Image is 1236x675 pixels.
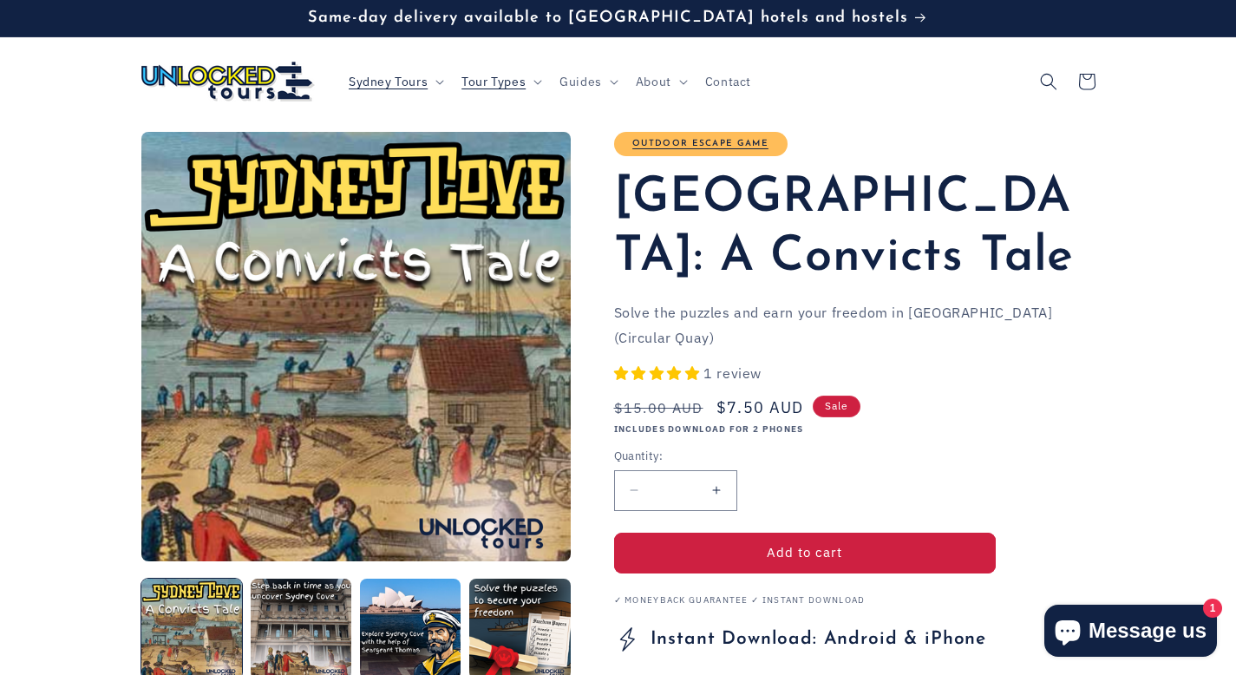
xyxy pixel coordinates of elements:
[134,55,321,108] a: Unlocked Tours
[632,139,768,148] a: Outdoor Escape Game
[1030,62,1068,101] summary: Search
[636,74,671,89] span: About
[614,423,804,435] strong: INCLUDES DOWNLOAD FOR 2 PHONES
[614,364,704,382] span: 5.00 stars
[614,533,996,573] button: Add to cart
[625,63,695,100] summary: About
[813,396,860,417] span: Sale
[695,63,762,100] a: Contact
[338,63,451,100] summary: Sydney Tours
[461,74,526,89] span: Tour Types
[614,448,996,465] label: Quantity:
[549,63,625,100] summary: Guides
[614,397,703,418] s: $15.00 AUD
[451,63,549,100] summary: Tour Types
[141,62,315,102] img: Unlocked Tours
[614,300,1095,351] p: Solve the puzzles and earn your freedom in [GEOGRAPHIC_DATA] (Circular Quay)
[651,630,987,648] strong: Instant Download: Android & iPhone
[716,396,804,419] span: $7.50 AUD
[614,595,1095,606] p: ✓ Moneyback Guarantee ✓ Instant Download
[349,74,428,89] span: Sydney Tours
[1039,605,1222,661] inbox-online-store-chat: Shopify online store chat
[614,169,1095,287] h1: [GEOGRAPHIC_DATA]: A Convicts Tale
[308,10,908,26] span: Same-day delivery available to [GEOGRAPHIC_DATA] hotels and hostels
[703,364,762,382] span: 1 review
[559,74,602,89] span: Guides
[705,74,751,89] span: Contact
